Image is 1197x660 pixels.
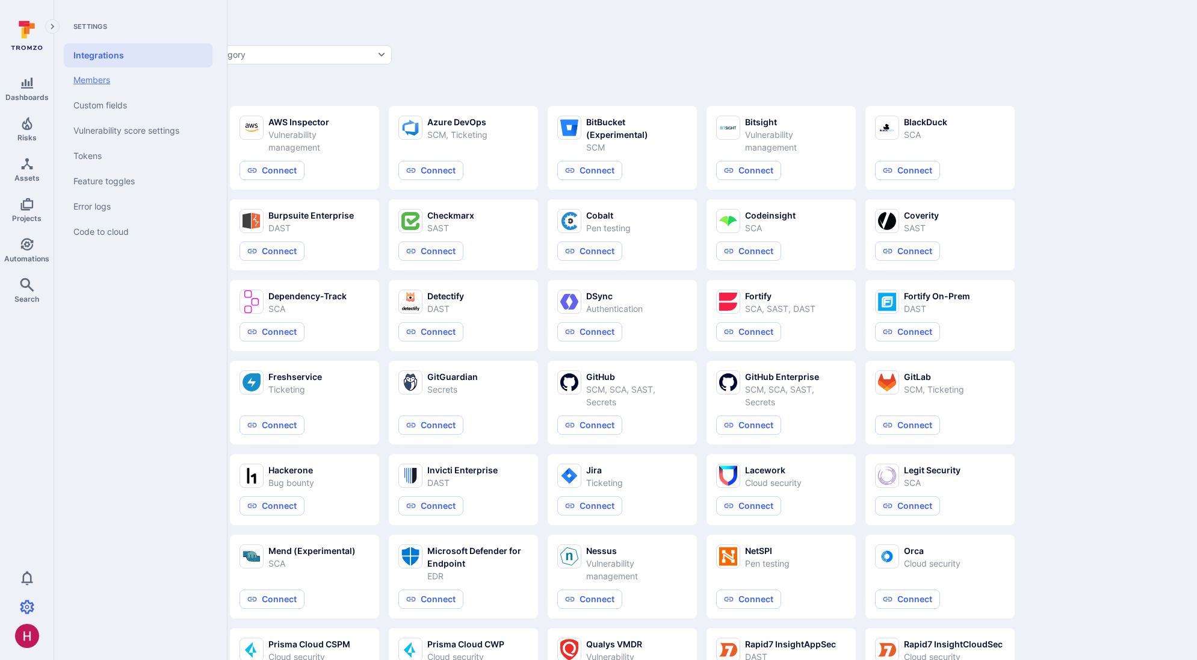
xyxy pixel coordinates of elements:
div: Mend (Experimental) [268,544,356,557]
div: DAST [268,222,354,234]
div: SCM, SCA, SAST, Secrets [586,383,687,408]
button: Connect [557,590,622,609]
button: Connect [875,496,940,515]
a: Feature toggles [64,169,212,194]
div: Fortify On-Prem [904,290,970,302]
div: Hackerone [268,464,314,476]
div: Authentication [586,302,643,315]
div: Harshil Parikh [15,624,39,648]
button: Connect [716,496,781,515]
div: NetSPI [745,544,790,557]
div: Vulnerability management [745,128,846,154]
button: Connect [398,416,463,435]
div: Rapid7 InsightAppSec [745,638,836,650]
div: SCM, Ticketing [427,128,487,141]
a: Error logs [64,194,212,219]
div: SAST [904,222,939,234]
div: Vulnerability management [268,128,370,154]
i: Expand navigation menu [48,22,57,32]
div: DAST [427,476,498,489]
div: SCA [268,302,347,315]
div: SCA [745,222,796,234]
button: Connect [557,241,622,261]
button: Connect [557,161,622,180]
div: SCA, SAST, DAST [745,302,815,315]
div: SCM, SCA, SAST, Secrets [745,383,846,408]
a: Members [64,67,212,93]
div: SCM, Ticketing [904,383,964,396]
div: Qualys VMDR [586,638,687,650]
div: Freshservice [268,370,322,383]
div: Rapid7 InsightCloudSec [904,638,1003,650]
button: Connect [240,322,305,341]
div: Jira [586,464,623,476]
div: Cloud security [745,476,802,489]
div: SCM [586,141,687,154]
button: Connect [398,496,463,515]
div: BlackDuck [904,116,947,128]
div: Bitsight [745,116,846,128]
img: ACg8ocKzQzwPSwOZT_k9C736TfcBpCStqIZdMR9gXOhJgTaH9y_tsw=s96-c [15,624,39,648]
div: Coverity [904,209,939,222]
button: Connect [557,416,622,435]
button: Connect [240,496,305,515]
button: Connect [398,590,463,609]
div: Prisma Cloud CWP [427,638,504,650]
div: AWS Inspector [268,116,370,128]
button: Connect [240,416,305,435]
div: Cloud security [904,557,960,570]
a: Code to cloud [64,219,212,244]
div: Legit Security [904,464,960,476]
div: Cobalt [586,209,631,222]
div: Codeinsight [745,209,796,222]
div: BitBucket (Experimental) [586,116,687,141]
div: SAST [427,222,474,234]
div: Bug bounty [268,476,314,489]
div: Pen testing [586,222,631,234]
button: Connect [875,322,940,341]
button: Connect [875,416,940,435]
span: Settings [64,22,212,31]
div: GitHub [586,370,687,383]
button: Connect [716,590,781,609]
div: SCA [904,128,947,141]
div: Fortify [745,290,815,302]
span: Automations [4,254,49,263]
div: Vulnerability management [586,557,687,582]
div: Lacework [745,464,802,476]
a: Integrations [64,43,212,67]
div: Detectify [427,290,464,302]
div: DAST [904,302,970,315]
div: SCA [268,557,356,570]
button: Connect [557,322,622,341]
div: Prisma Cloud CSPM [268,638,350,650]
div: GitLab [904,370,964,383]
a: Vulnerability score settings [64,118,212,143]
span: Search [14,294,39,304]
span: Assets [14,173,40,182]
div: GitHub Enterprise [745,370,846,383]
button: Connect [240,590,305,609]
button: Connect [398,322,463,341]
div: EDR [427,570,528,582]
button: Connect [716,241,781,261]
div: Orca [904,544,960,557]
span: Risks [17,133,37,142]
div: DSync [586,290,643,302]
div: Checkmarx [427,209,474,222]
div: Burpsuite Enterprise [268,209,354,222]
button: Connect [240,161,305,180]
button: Connect [875,590,940,609]
span: Projects [12,214,42,223]
button: Connect [875,241,940,261]
div: Ticketing [586,476,623,489]
div: Secrets [427,383,478,396]
button: Connect [557,496,622,515]
button: Connect [716,161,781,180]
div: Pen testing [745,557,790,570]
button: Connect [716,416,781,435]
button: Category [203,45,392,64]
button: Connect [398,161,463,180]
button: Connect [716,322,781,341]
div: GitGuardian [427,370,478,383]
